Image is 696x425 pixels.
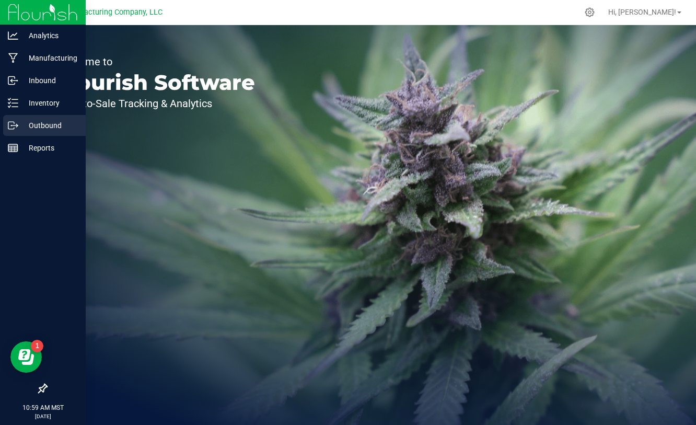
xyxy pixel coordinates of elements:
p: Inbound [18,74,81,87]
inline-svg: Inventory [8,98,18,108]
inline-svg: Manufacturing [8,53,18,63]
p: Flourish Software [56,72,255,93]
iframe: Resource center [10,341,42,373]
p: Outbound [18,119,81,132]
div: Manage settings [583,7,596,17]
span: BB Manufacturing Company, LLC [51,8,163,17]
p: Welcome to [56,56,255,67]
p: Analytics [18,29,81,42]
p: [DATE] [5,412,81,420]
p: 10:59 AM MST [5,403,81,412]
inline-svg: Inbound [8,75,18,86]
p: Reports [18,142,81,154]
span: Hi, [PERSON_NAME]! [608,8,676,16]
iframe: Resource center unread badge [31,340,43,352]
inline-svg: Outbound [8,120,18,131]
inline-svg: Analytics [8,30,18,41]
inline-svg: Reports [8,143,18,153]
p: Inventory [18,97,81,109]
p: Manufacturing [18,52,81,64]
p: Seed-to-Sale Tracking & Analytics [56,98,255,109]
